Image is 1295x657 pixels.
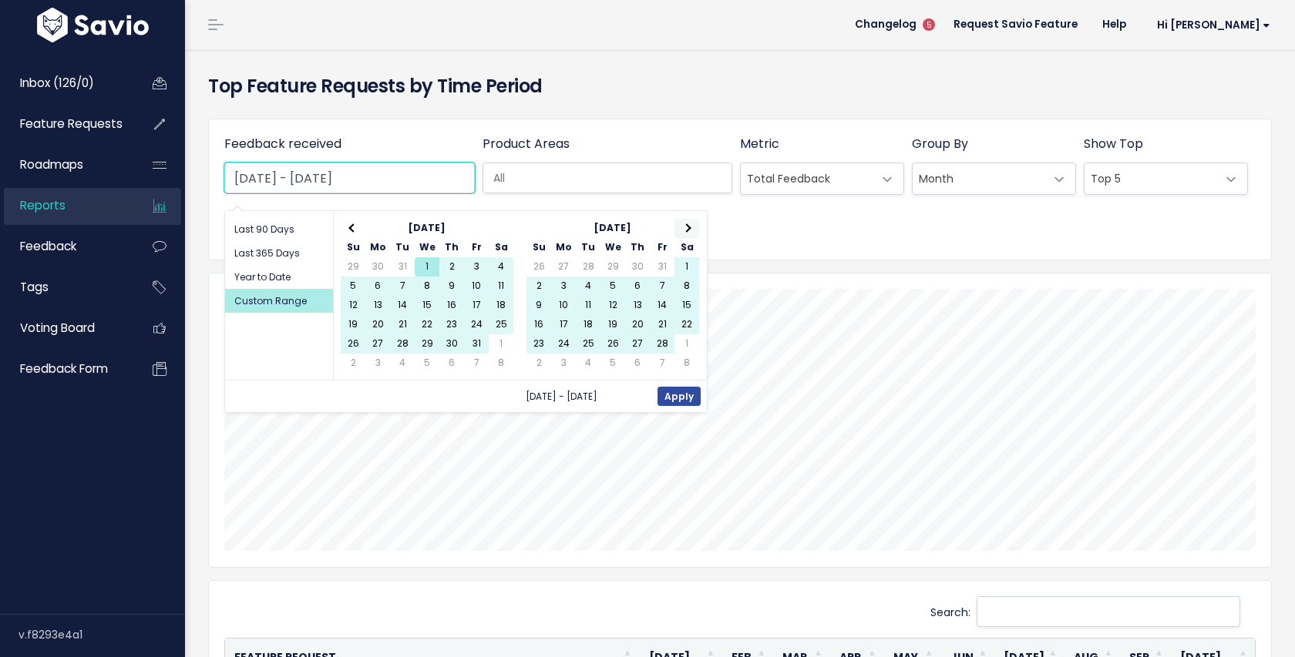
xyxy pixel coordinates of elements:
th: Fr [650,238,674,257]
td: 23 [439,315,464,334]
li: Year to Date [225,265,333,289]
th: Su [526,238,551,257]
td: 2 [439,257,464,277]
input: Search: [977,596,1240,627]
label: Group By [912,135,968,153]
td: 4 [576,354,600,373]
td: 30 [439,334,464,354]
th: Sa [674,238,699,257]
td: 30 [365,257,390,277]
td: 22 [674,315,699,334]
a: Tags [4,270,128,305]
td: 22 [415,315,439,334]
td: 4 [576,277,600,296]
td: 3 [551,354,576,373]
td: 19 [600,315,625,334]
td: 18 [576,315,600,334]
span: Voting Board [20,320,95,336]
td: 3 [464,257,489,277]
span: Inbox (126/0) [20,75,94,91]
label: Show Top [1084,135,1143,153]
td: 16 [526,315,551,334]
td: 9 [526,296,551,315]
th: Tu [390,238,415,257]
a: Roadmaps [4,147,128,183]
span: Total Feedback [741,163,873,194]
td: 21 [390,315,415,334]
th: Th [439,238,464,257]
span: Reports [20,197,66,213]
li: Custom Range [225,289,333,313]
td: 8 [674,277,699,296]
a: Reports [4,188,128,223]
td: 11 [576,296,600,315]
label: Feedback received [224,135,341,153]
td: 15 [415,296,439,315]
td: 1 [415,257,439,277]
td: 11 [489,277,513,296]
li: Last 90 Days [225,217,333,241]
span: Month [912,163,1076,195]
th: Mo [551,238,576,257]
td: 17 [551,315,576,334]
td: 7 [390,277,415,296]
td: 23 [526,334,551,354]
td: 6 [439,354,464,373]
span: Top 5 [1085,163,1216,194]
th: Th [625,238,650,257]
td: 13 [625,296,650,315]
td: 28 [576,257,600,277]
td: 2 [526,277,551,296]
td: 6 [625,354,650,373]
button: Apply [658,387,701,406]
a: Feedback [4,229,128,264]
td: 8 [415,277,439,296]
td: 17 [464,296,489,315]
td: 15 [674,296,699,315]
th: We [600,238,625,257]
input: All [487,170,747,186]
td: 12 [600,296,625,315]
td: 24 [551,334,576,354]
td: 19 [341,315,365,334]
th: [DATE] [551,219,674,238]
td: 9 [439,277,464,296]
td: 20 [625,315,650,334]
td: 24 [464,315,489,334]
td: 4 [489,257,513,277]
span: Feedback form [20,360,108,377]
td: 29 [600,257,625,277]
td: 16 [439,296,464,315]
a: Hi [PERSON_NAME] [1139,13,1283,37]
td: 29 [415,334,439,354]
td: 28 [390,334,415,354]
td: 31 [390,257,415,277]
td: 1 [674,334,699,354]
h4: Top Feature Requests by Time Period [208,72,1272,100]
td: 3 [365,354,390,373]
td: 12 [341,296,365,315]
span: Feedback [20,238,76,254]
td: 26 [341,334,365,354]
li: Last 365 Days [225,241,333,265]
td: 10 [551,296,576,315]
span: Top 5 [1084,163,1248,195]
a: Feature Requests [4,106,128,142]
span: Feature Requests [20,116,123,132]
input: Choose dates [224,163,475,193]
td: 7 [650,277,674,296]
td: 8 [674,354,699,373]
td: 2 [341,354,365,373]
th: [DATE] [365,219,489,238]
td: 30 [625,257,650,277]
a: Help [1090,13,1139,36]
td: 28 [650,334,674,354]
td: 7 [650,354,674,373]
td: 25 [489,315,513,334]
td: 26 [600,334,625,354]
img: logo-white.9d6f32f41409.svg [33,8,153,42]
th: We [415,238,439,257]
td: 25 [576,334,600,354]
td: 27 [365,334,390,354]
td: 2 [526,354,551,373]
